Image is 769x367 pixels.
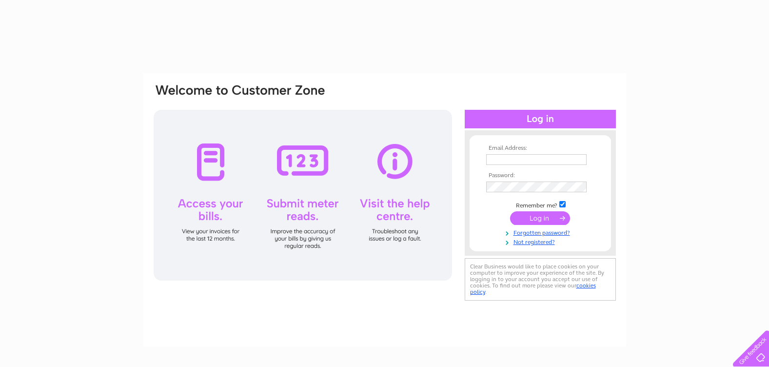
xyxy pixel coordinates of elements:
[470,282,596,295] a: cookies policy
[486,237,597,246] a: Not registered?
[484,145,597,152] th: Email Address:
[484,200,597,209] td: Remember me?
[484,172,597,179] th: Password:
[486,227,597,237] a: Forgotten password?
[510,211,570,225] input: Submit
[465,258,616,301] div: Clear Business would like to place cookies on your computer to improve your experience of the sit...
